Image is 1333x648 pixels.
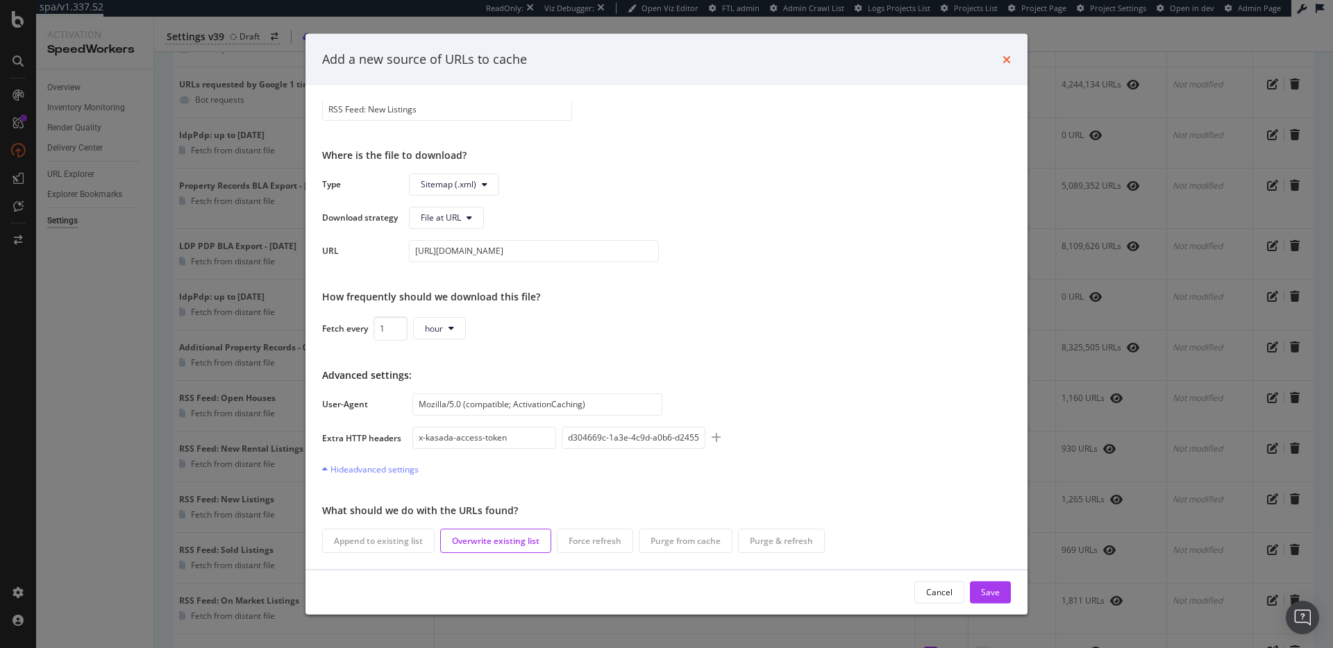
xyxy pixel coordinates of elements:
[322,322,368,334] div: Fetch every
[914,581,964,603] button: Cancel
[322,148,1011,162] div: Where is the file to download?
[569,534,621,546] div: Force refresh
[322,178,398,190] div: Type
[981,586,1000,598] div: Save
[322,463,419,475] div: Hide advanced settings
[970,581,1011,603] button: Save
[322,432,401,443] div: Extra HTTP headers
[651,534,721,546] div: Purge from cache
[425,322,443,334] span: hour
[322,51,527,69] div: Add a new source of URLs to cache
[409,206,484,228] button: File at URL
[1003,51,1011,69] div: times
[322,245,398,257] div: URL
[452,534,539,546] div: Overwrite existing list
[412,426,556,448] input: Cookie
[412,393,662,415] input: Mozilla/5.0 (compatible; botify; http://botify.com)
[413,317,466,339] button: hour
[421,178,476,190] span: Sitemap (.xml)
[322,289,1011,303] div: How frequently should we download this file?
[334,534,423,546] div: Append to existing list
[421,212,461,223] span: File at URL
[322,398,401,410] div: User-Agent
[926,586,953,598] div: Cancel
[562,426,705,448] input: session=1234; path=/
[322,368,1011,382] div: Advanced settings:
[1286,601,1319,634] div: Open Intercom Messenger
[305,34,1028,615] div: modal
[409,173,499,195] button: Sitemap (.xml)
[322,503,518,517] div: What should we do with the URLs found?
[322,212,398,223] div: Download strategy
[711,432,721,443] div: plus
[750,534,813,546] div: Purge & refresh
